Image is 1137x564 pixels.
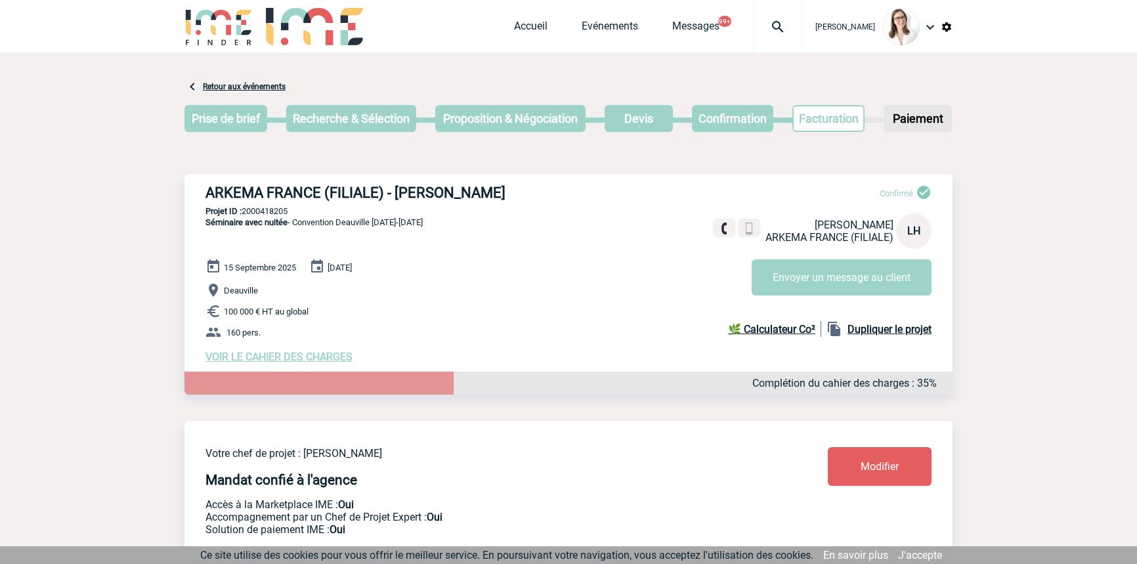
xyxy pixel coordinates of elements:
b: Projet ID : [205,206,242,216]
img: 122719-0.jpg [883,9,920,45]
button: 99+ [718,16,731,27]
b: Oui [338,498,354,511]
span: LH [907,225,920,237]
img: IME-Finder [184,8,253,45]
a: J'accepte [898,549,942,561]
span: 15 Septembre 2025 [224,263,296,272]
p: 2000418205 [184,206,953,216]
p: Proposition & Négociation [437,106,584,131]
a: Evénements [582,20,638,38]
a: En savoir plus [823,549,888,561]
span: - Convention Deauville [DATE]-[DATE] [205,217,423,227]
a: 🌿 Calculateur Co² [728,321,821,337]
b: Oui [427,511,442,523]
img: fixe.png [718,223,730,234]
span: Séminaire avec nuitée [205,217,288,227]
b: Dupliquer le projet [847,323,932,336]
a: Messages [672,20,719,38]
a: Retour aux événements [203,82,286,91]
span: [PERSON_NAME] [815,219,893,231]
p: Conformité aux process achat client, Prise en charge de la facturation, Mutualisation de plusieur... [205,523,750,536]
span: Modifier [861,460,899,473]
span: [DATE] [328,263,352,272]
h3: ARKEMA FRANCE (FILIALE) - [PERSON_NAME] [205,184,599,201]
button: Envoyer un message au client [752,259,932,295]
img: portable.png [743,223,755,234]
p: Paiement [885,106,951,131]
span: 160 pers. [226,328,261,337]
b: Oui [330,523,345,536]
span: 100 000 € HT au global [224,307,309,316]
p: Votre chef de projet : [PERSON_NAME] [205,447,750,460]
p: Prise de brief [186,106,266,131]
p: Confirmation [693,106,772,131]
a: Accueil [514,20,547,38]
p: Accès à la Marketplace IME : [205,498,750,511]
span: Confirmé [880,188,913,198]
p: Facturation [794,106,864,131]
p: Recherche & Sélection [288,106,415,131]
p: Devis [606,106,672,131]
span: Deauville [224,286,258,295]
span: [PERSON_NAME] [815,22,875,32]
h4: Mandat confié à l'agence [205,472,357,488]
p: Prestation payante [205,511,750,523]
img: file_copy-black-24dp.png [826,321,842,337]
a: VOIR LE CAHIER DES CHARGES [205,351,353,363]
b: 🌿 Calculateur Co² [728,323,815,336]
span: ARKEMA FRANCE (FILIALE) [765,231,893,244]
span: Ce site utilise des cookies pour vous offrir le meilleur service. En poursuivant votre navigation... [200,549,813,561]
